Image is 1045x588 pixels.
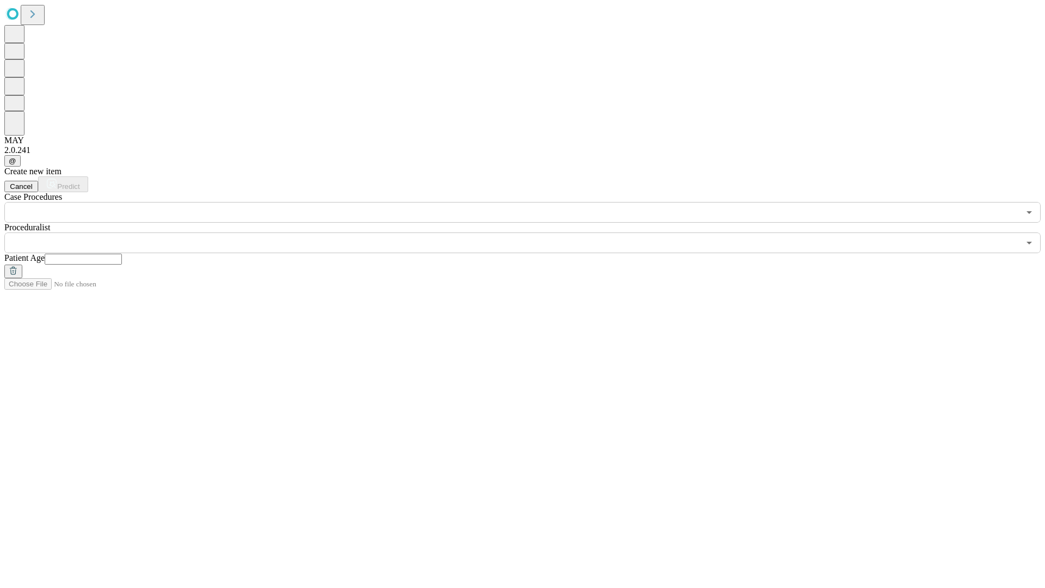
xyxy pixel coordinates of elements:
[10,182,33,191] span: Cancel
[4,136,1041,145] div: MAY
[1022,235,1037,250] button: Open
[4,223,50,232] span: Proceduralist
[4,253,45,262] span: Patient Age
[1022,205,1037,220] button: Open
[38,176,88,192] button: Predict
[4,167,62,176] span: Create new item
[4,155,21,167] button: @
[9,157,16,165] span: @
[57,182,79,191] span: Predict
[4,181,38,192] button: Cancel
[4,192,62,201] span: Scheduled Procedure
[4,145,1041,155] div: 2.0.241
